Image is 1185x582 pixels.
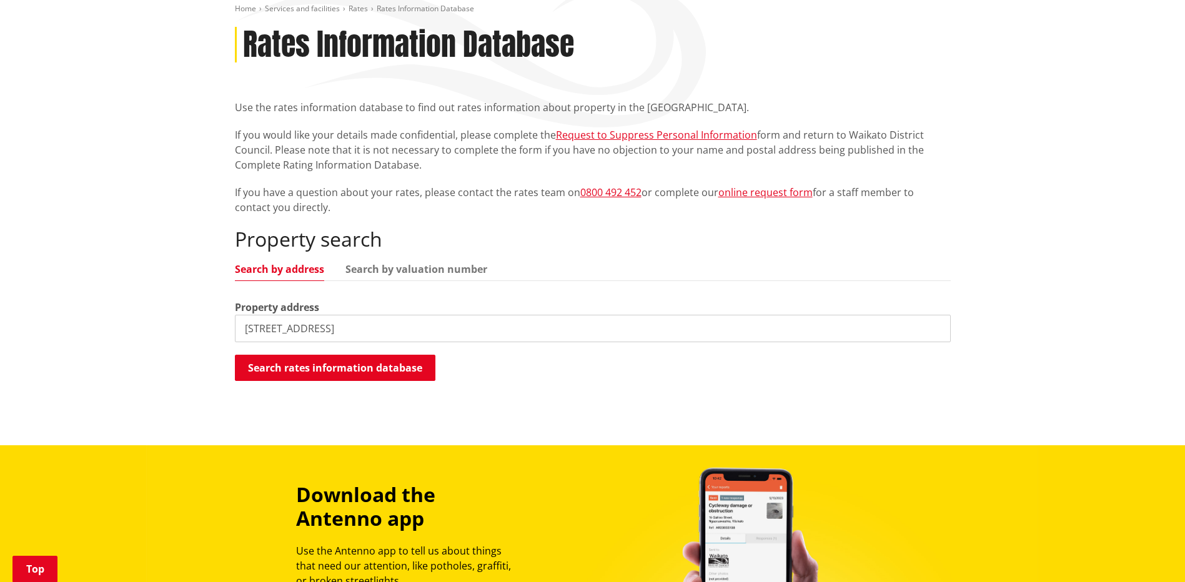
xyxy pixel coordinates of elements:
[235,300,319,315] label: Property address
[235,227,951,251] h2: Property search
[265,3,340,14] a: Services and facilities
[235,185,951,215] p: If you have a question about your rates, please contact the rates team on or complete our for a s...
[235,3,256,14] a: Home
[235,355,435,381] button: Search rates information database
[243,27,574,63] h1: Rates Information Database
[349,3,368,14] a: Rates
[235,100,951,115] p: Use the rates information database to find out rates information about property in the [GEOGRAPHI...
[12,556,57,582] a: Top
[296,483,522,531] h3: Download the Antenno app
[556,128,757,142] a: Request to Suppress Personal Information
[235,315,951,342] input: e.g. Duke Street NGARUAWAHIA
[1128,530,1173,575] iframe: Messenger Launcher
[235,264,324,274] a: Search by address
[235,127,951,172] p: If you would like your details made confidential, please complete the form and return to Waikato ...
[718,185,813,199] a: online request form
[580,185,642,199] a: 0800 492 452
[235,4,951,14] nav: breadcrumb
[377,3,474,14] span: Rates Information Database
[345,264,487,274] a: Search by valuation number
